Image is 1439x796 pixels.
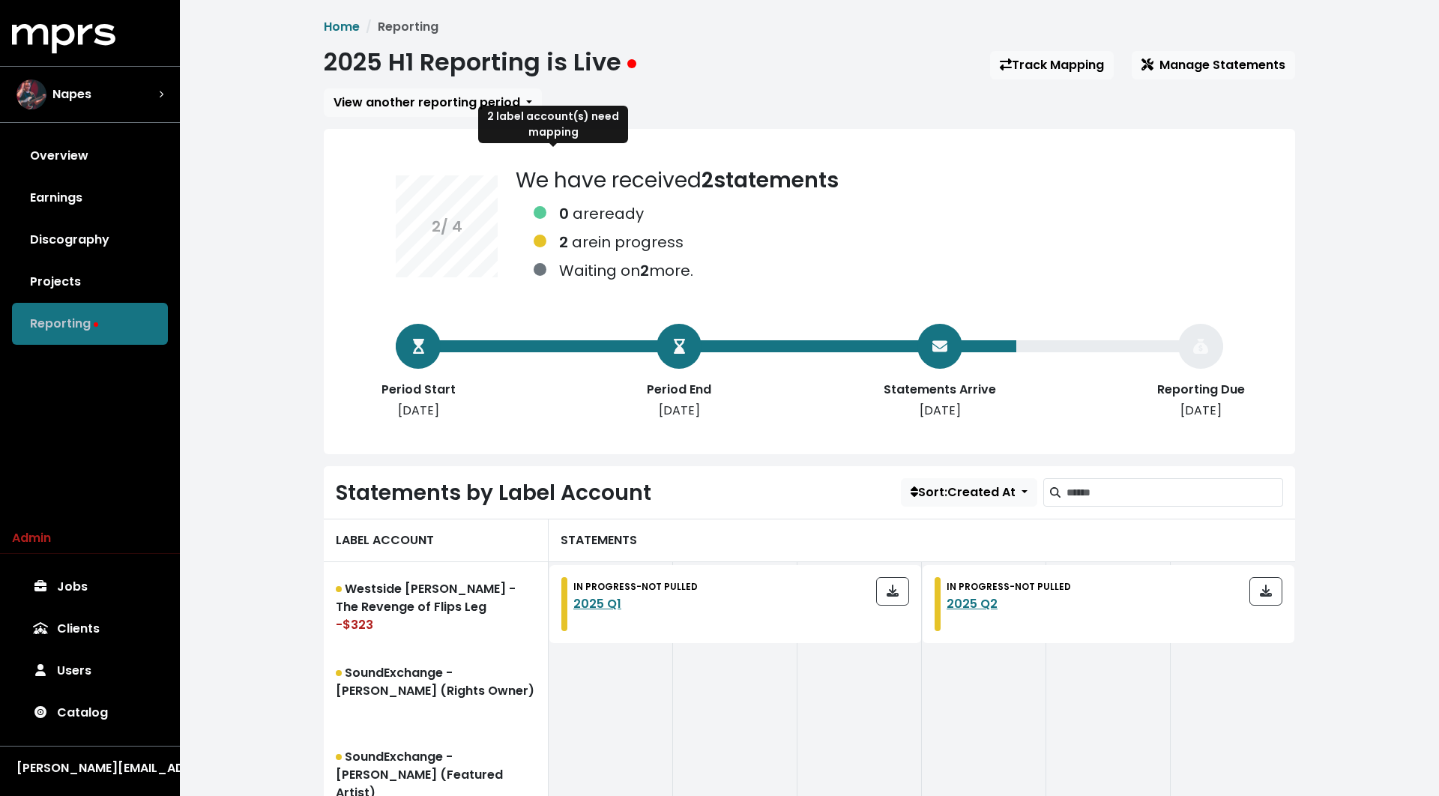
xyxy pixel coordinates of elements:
[12,608,168,650] a: Clients
[324,18,1295,36] nav: breadcrumb
[990,51,1114,79] a: Track Mapping
[573,580,698,593] small: IN PROGRESS - NOT PULLED
[324,88,542,117] button: View another reporting period
[16,79,46,109] img: The selected account / producer
[702,166,839,195] b: 2 statements
[947,580,1071,593] small: IN PROGRESS - NOT PULLED
[324,646,549,730] a: SoundExchange - [PERSON_NAME] (Rights Owner)
[1141,381,1261,399] div: Reporting Due
[12,219,168,261] a: Discography
[324,519,549,562] div: LABEL ACCOUNT
[12,261,168,303] a: Projects
[16,759,163,777] div: [PERSON_NAME][EMAIL_ADDRESS][DOMAIN_NAME]
[880,402,1000,420] div: [DATE]
[559,231,684,253] div: are in progress
[619,402,739,420] div: [DATE]
[1132,51,1295,79] button: Manage Statements
[573,595,621,612] a: 2025 Q1
[336,480,651,506] h2: Statements by Label Account
[1141,402,1261,420] div: [DATE]
[360,18,438,36] li: Reporting
[12,566,168,608] a: Jobs
[52,85,91,103] span: Napes
[12,135,168,177] a: Overview
[12,759,168,778] button: [PERSON_NAME][EMAIL_ADDRESS][DOMAIN_NAME]
[324,562,549,646] a: Westside [PERSON_NAME] - The Revenge of Flips Leg-$323
[619,381,739,399] div: Period End
[12,29,115,46] a: mprs logo
[880,381,1000,399] div: Statements Arrive
[1067,478,1283,507] input: Search label accounts
[1141,56,1285,73] span: Manage Statements
[559,203,569,224] b: 0
[559,259,693,282] div: Waiting on more.
[516,165,839,288] div: We have received
[12,692,168,734] a: Catalog
[901,478,1037,507] button: Sort:Created At
[12,650,168,692] a: Users
[336,616,536,634] div: -$323
[12,177,168,219] a: Earnings
[358,402,478,420] div: [DATE]
[549,519,1295,562] div: STATEMENTS
[324,18,360,35] a: Home
[559,232,568,253] b: 2
[324,48,636,76] h1: 2025 H1 Reporting is Live
[478,106,628,143] div: 2 label account(s) need mapping
[559,202,644,225] div: are ready
[947,595,998,612] a: 2025 Q2
[358,381,478,399] div: Period Start
[334,94,520,111] span: View another reporting period
[640,260,649,281] b: 2
[911,483,1016,501] span: Sort: Created At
